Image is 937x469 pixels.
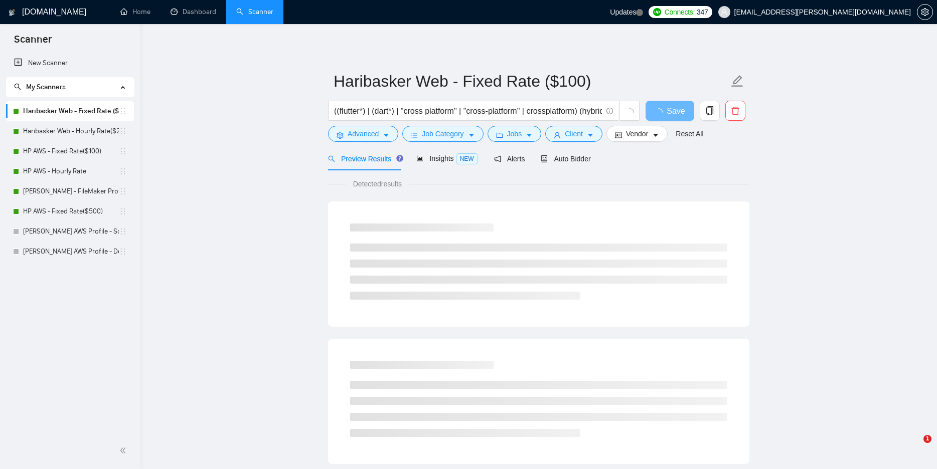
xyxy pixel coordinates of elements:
button: setting [917,4,933,20]
button: folderJobscaret-down [488,126,542,142]
span: holder [119,207,127,215]
span: holder [119,147,127,155]
a: Haribasker Web - Fixed Rate ($100) [23,101,119,121]
span: Scanner [6,32,60,53]
a: Haribasker Web - Hourly Rate($25) [23,121,119,141]
a: setting [917,8,933,16]
span: Auto Bidder [541,155,590,163]
a: searchScanner [236,8,273,16]
span: caret-down [587,131,594,139]
span: Vendor [626,128,648,139]
li: New Scanner [6,53,134,73]
span: Insights [416,154,478,162]
span: Preview Results [328,155,400,163]
button: copy [700,101,720,121]
iframe: Intercom live chat [903,435,927,459]
a: HP AWS - Fixed Rate($500) [23,201,119,221]
span: double-left [119,445,129,455]
a: HP AWS - Fixed Rate($100) [23,141,119,161]
div: Tooltip anchor [395,154,404,163]
a: homeHome [120,8,150,16]
span: Advanced [348,128,379,139]
button: userClientcaret-down [545,126,602,142]
span: Connects: [665,7,695,18]
span: loading [625,108,634,117]
li: HP AWS - Fixed Rate($500) [6,201,134,221]
a: dashboardDashboard [171,8,216,16]
span: NEW [456,153,478,164]
span: Job Category [422,128,463,139]
span: holder [119,167,127,175]
span: Client [565,128,583,139]
span: user [721,9,728,16]
a: [PERSON_NAME] AWS Profile - DevOps [23,242,119,262]
span: robot [541,155,548,162]
li: Hariprasad AWS Profile - DevOps [6,242,134,262]
span: info-circle [606,108,613,114]
input: Search Freelance Jobs... [334,105,602,117]
span: Save [667,105,685,117]
span: Jobs [507,128,522,139]
a: [PERSON_NAME] AWS Profile - Solutions Architect [23,221,119,242]
button: idcardVendorcaret-down [606,126,668,142]
span: setting [917,8,932,16]
img: logo [9,5,16,21]
span: search [14,83,21,90]
span: edit [731,75,744,88]
span: idcard [615,131,622,139]
span: loading [655,108,667,116]
button: settingAdvancedcaret-down [328,126,398,142]
span: search [328,155,335,162]
span: copy [700,106,719,115]
span: bars [411,131,418,139]
span: My Scanners [26,83,66,91]
span: Detected results [346,178,409,189]
a: HP AWS - Hourly Rate [23,161,119,181]
input: Scanner name... [334,69,729,94]
span: setting [337,131,344,139]
li: Koushik - FileMaker Profile [6,181,134,201]
a: [PERSON_NAME] - FileMaker Profile [23,181,119,201]
span: delete [726,106,745,115]
span: Updates [610,8,636,16]
span: caret-down [383,131,390,139]
button: delete [725,101,745,121]
img: upwork-logo.png [653,8,661,16]
li: Hariprasad AWS Profile - Solutions Architect [6,221,134,242]
span: 1 [923,435,931,443]
a: Reset All [676,128,703,139]
li: Haribasker Web - Fixed Rate ($100) [6,101,134,121]
span: holder [119,187,127,195]
a: New Scanner [14,53,126,73]
span: caret-down [526,131,533,139]
span: 347 [697,7,708,18]
span: folder [496,131,503,139]
span: My Scanners [14,83,66,91]
button: barsJob Categorycaret-down [402,126,483,142]
span: holder [119,248,127,256]
li: HP AWS - Hourly Rate [6,161,134,181]
span: notification [494,155,501,162]
span: holder [119,127,127,135]
span: caret-down [652,131,659,139]
li: Haribasker Web - Hourly Rate($25) [6,121,134,141]
span: area-chart [416,155,423,162]
span: caret-down [468,131,475,139]
li: HP AWS - Fixed Rate($100) [6,141,134,161]
span: user [554,131,561,139]
span: holder [119,107,127,115]
button: Save [646,101,694,121]
span: holder [119,227,127,236]
span: Alerts [494,155,525,163]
